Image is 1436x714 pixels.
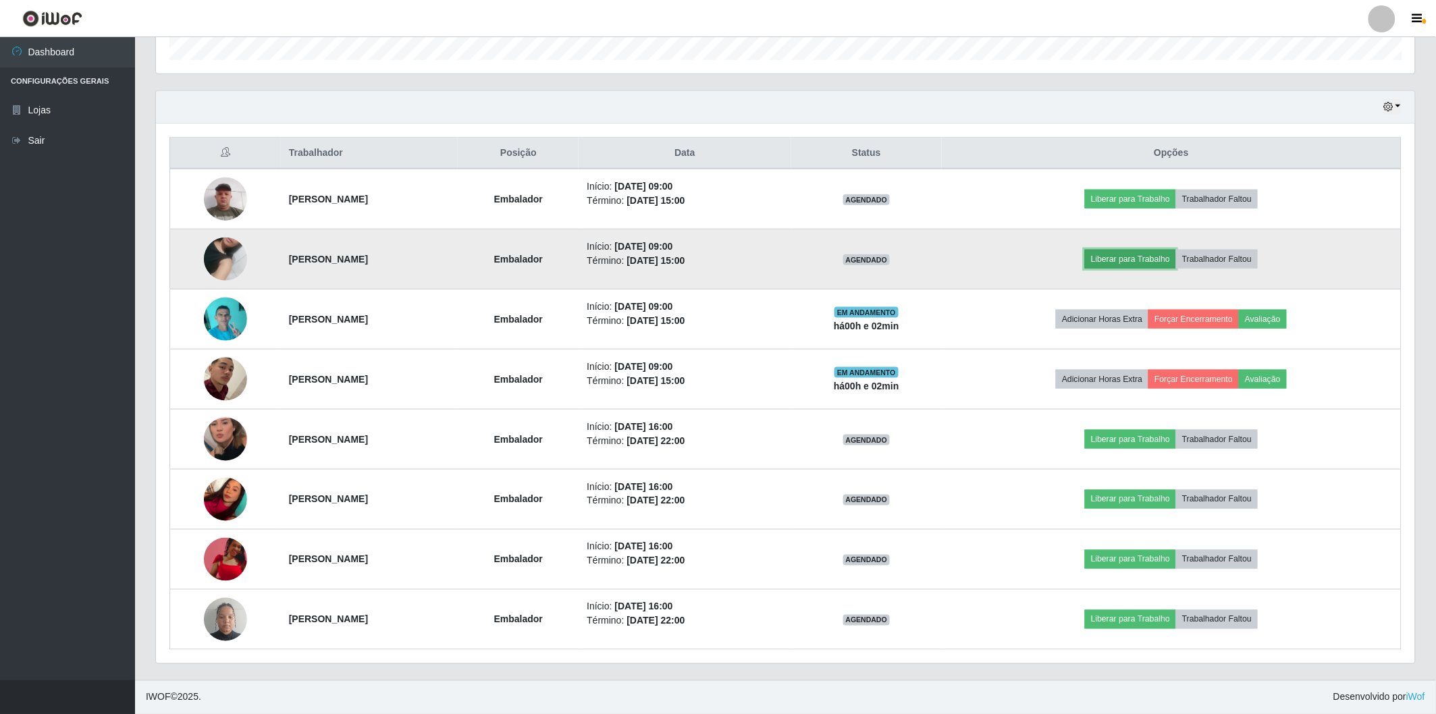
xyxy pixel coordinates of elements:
li: Início: [587,600,782,614]
button: Forçar Encerramento [1148,370,1239,389]
button: Forçar Encerramento [1148,310,1239,329]
th: Opções [942,138,1401,169]
time: [DATE] 16:00 [615,601,673,612]
strong: Embalador [494,614,543,625]
li: Início: [587,540,782,554]
li: Término: [587,494,782,508]
time: [DATE] 22:00 [627,555,685,566]
li: Início: [587,480,782,494]
span: © 2025 . [146,690,201,705]
button: Adicionar Horas Extra [1056,370,1148,389]
img: 1752572320216.jpeg [204,538,247,581]
time: [DATE] 16:00 [615,481,673,492]
strong: Embalador [494,314,543,325]
strong: [PERSON_NAME] [289,374,368,385]
strong: [PERSON_NAME] [289,434,368,445]
button: Liberar para Trabalho [1085,550,1176,569]
span: IWOF [146,692,171,703]
time: [DATE] 15:00 [627,255,685,266]
strong: há 00 h e 02 min [834,321,899,331]
li: Término: [587,194,782,208]
li: Término: [587,254,782,268]
button: Avaliação [1239,370,1287,389]
th: Data [579,138,791,169]
img: 1755569772545.jpeg [204,401,247,478]
li: Término: [587,374,782,388]
time: [DATE] 22:00 [627,495,685,506]
strong: Embalador [494,554,543,565]
th: Trabalhador [281,138,458,169]
li: Término: [587,434,782,448]
time: [DATE] 15:00 [627,315,685,326]
strong: há 00 h e 02 min [834,381,899,391]
strong: [PERSON_NAME] [289,614,368,625]
span: EM ANDAMENTO [834,307,899,318]
strong: Embalador [494,374,543,385]
img: 1699884729750.jpeg [204,290,247,348]
button: Liberar para Trabalho [1085,250,1176,269]
time: [DATE] 22:00 [627,435,685,446]
time: [DATE] 09:00 [615,241,673,252]
button: Adicionar Horas Extra [1056,310,1148,329]
time: [DATE] 15:00 [627,195,685,206]
button: Trabalhador Faltou [1176,250,1258,269]
img: CoreUI Logo [22,10,82,27]
button: Liberar para Trabalho [1085,490,1176,509]
img: 1742940003464.jpeg [204,591,247,648]
time: [DATE] 22:00 [627,615,685,626]
span: AGENDADO [843,254,890,265]
button: Trabalhador Faltou [1176,490,1258,509]
li: Término: [587,614,782,628]
th: Posição [458,138,579,169]
strong: [PERSON_NAME] [289,254,368,265]
li: Término: [587,554,782,568]
strong: [PERSON_NAME] [289,494,368,505]
strong: [PERSON_NAME] [289,314,368,325]
button: Liberar para Trabalho [1085,610,1176,629]
span: AGENDADO [843,615,890,626]
button: Trabalhador Faltou [1176,550,1258,569]
span: EM ANDAMENTO [834,367,899,378]
span: AGENDADO [843,495,890,505]
strong: [PERSON_NAME] [289,554,368,565]
strong: Embalador [494,494,543,505]
span: Desenvolvido por [1333,690,1425,705]
button: Liberar para Trabalho [1085,430,1176,449]
time: [DATE] 15:00 [627,375,685,386]
time: [DATE] 16:00 [615,421,673,432]
span: AGENDADO [843,194,890,205]
li: Início: [587,240,782,254]
strong: Embalador [494,194,543,204]
button: Trabalhador Faltou [1176,190,1258,209]
a: iWof [1406,692,1425,703]
li: Início: [587,180,782,194]
li: Término: [587,314,782,328]
li: Início: [587,420,782,434]
img: 1709375112510.jpeg [204,170,247,227]
span: AGENDADO [843,435,890,445]
img: 1754683115813.jpeg [204,333,247,427]
button: Avaliação [1239,310,1287,329]
li: Início: [587,300,782,314]
span: AGENDADO [843,555,890,566]
strong: Embalador [494,254,543,265]
time: [DATE] 09:00 [615,181,673,192]
time: [DATE] 09:00 [615,361,673,372]
th: Status [791,138,942,169]
time: [DATE] 09:00 [615,301,673,312]
time: [DATE] 16:00 [615,541,673,552]
strong: [PERSON_NAME] [289,194,368,204]
li: Início: [587,360,782,374]
strong: Embalador [494,434,543,445]
button: Trabalhador Faltou [1176,610,1258,629]
img: 1733184056200.jpeg [204,470,247,528]
img: 1700235311626.jpeg [204,221,247,298]
button: Trabalhador Faltou [1176,430,1258,449]
button: Liberar para Trabalho [1085,190,1176,209]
